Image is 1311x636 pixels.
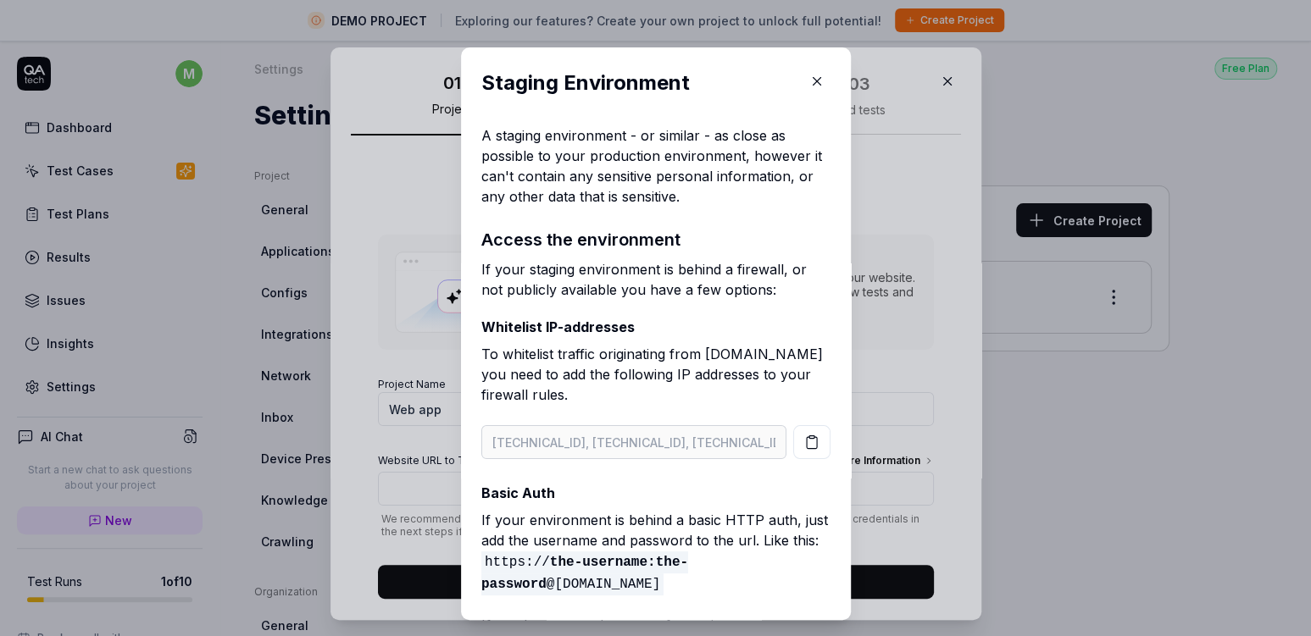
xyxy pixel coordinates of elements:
p: Basic Auth [481,483,830,503]
p: If your environment is behind a basic HTTP auth, just add the username and password to the url. L... [481,510,830,595]
p: A staging environment - or similar - as close as possible to your production environment, however... [481,125,830,207]
button: Close Modal [803,68,830,95]
h3: Access the environment [481,227,830,252]
span: https:// @[DOMAIN_NAME] [481,551,688,595]
p: If your staging environment is behind a firewall, or not publicly available you have a few options: [481,259,830,300]
button: Copy [793,425,830,459]
p: Staging Environment [481,68,797,98]
p: To whitelist traffic originating from [DOMAIN_NAME] you need to add the following IP addresses to... [481,344,830,412]
strong: the-username:the-password [481,555,688,592]
p: Whitelist IP-addresses [481,317,830,337]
